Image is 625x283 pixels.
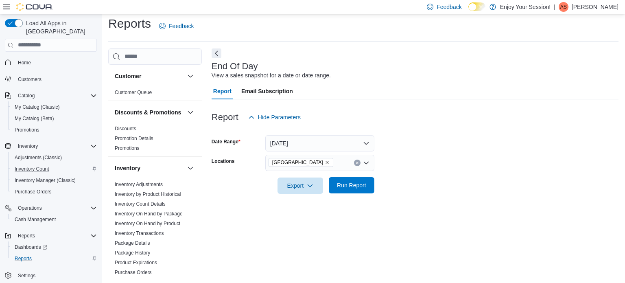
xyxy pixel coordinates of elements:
span: Inventory Manager (Classic) [11,176,97,185]
p: [PERSON_NAME] [572,2,618,12]
button: Home [2,57,100,68]
span: Report [213,83,232,99]
label: Date Range [212,138,240,145]
span: Adjustments (Classic) [11,153,97,162]
button: Remove North York from selection in this group [325,160,330,165]
a: Inventory Adjustments [115,182,163,187]
span: Operations [15,203,97,213]
button: My Catalog (Classic) [8,101,100,113]
button: Purchase Orders [8,186,100,197]
button: Catalog [15,91,38,101]
a: Customer Queue [115,90,152,95]
a: Inventory On Hand by Product [115,221,180,226]
button: Next [212,48,221,58]
span: My Catalog (Classic) [11,102,97,112]
button: Inventory [15,141,41,151]
p: Enjoy Your Session! [500,2,551,12]
button: Promotions [8,124,100,136]
span: Home [15,57,97,68]
span: Customers [18,76,42,83]
a: Purchase Orders [11,187,55,197]
label: Locations [212,158,235,165]
span: Export [282,178,318,194]
span: Customers [15,74,97,84]
span: Inventory Adjustments [115,181,163,188]
button: Customer [115,72,184,80]
span: Adjustments (Classic) [15,154,62,161]
a: Dashboards [8,241,100,253]
button: Clear input [354,160,361,166]
span: Inventory On Hand by Package [115,211,183,217]
a: Home [15,58,34,68]
button: Open list of options [363,160,369,166]
a: Customers [15,75,45,84]
button: Inventory [2,140,100,152]
h1: Reports [108,15,151,32]
span: Dashboards [11,242,97,252]
button: My Catalog (Beta) [8,113,100,124]
a: My Catalog (Beta) [11,114,57,123]
a: My Catalog (Classic) [11,102,63,112]
button: Reports [2,230,100,241]
span: Inventory On Hand by Product [115,220,180,227]
h3: Report [212,112,238,122]
span: Purchase Orders [115,269,152,276]
button: Inventory [115,164,184,172]
a: Package History [115,250,150,256]
button: Hide Parameters [245,109,304,125]
button: Inventory Manager (Classic) [8,175,100,186]
a: Inventory On Hand by Package [115,211,183,217]
a: Inventory Count Details [115,201,166,207]
span: Promotions [15,127,39,133]
span: Feedback [437,3,461,11]
div: Customer [108,88,202,101]
span: Inventory Count [11,164,97,174]
a: Discounts [115,126,136,132]
span: Cash Management [15,216,56,223]
a: Feedback [156,18,197,34]
button: Inventory Count [8,163,100,175]
button: Customer [186,71,195,81]
span: My Catalog (Beta) [15,115,54,122]
span: Customer Queue [115,89,152,96]
a: Settings [15,271,39,281]
a: Reports [11,254,35,263]
span: Dashboards [15,244,47,250]
span: North York [269,158,333,167]
button: Inventory [186,163,195,173]
span: Promotion Details [115,135,153,142]
button: Customers [2,73,100,85]
h3: Customer [115,72,141,80]
span: Email Subscription [241,83,293,99]
a: Product Expirations [115,260,157,265]
button: Adjustments (Classic) [8,152,100,163]
span: Inventory Count [15,166,49,172]
p: | [554,2,555,12]
span: Inventory by Product Historical [115,191,181,197]
span: Reports [15,231,97,241]
span: Hide Parameters [258,113,301,121]
img: Cova [16,3,53,11]
span: Purchase Orders [15,189,52,195]
span: Settings [15,270,97,280]
h3: Inventory [115,164,140,172]
span: Run Report [337,181,366,189]
button: Run Report [329,177,374,193]
span: Purchase Orders [11,187,97,197]
span: Reports [18,233,35,239]
a: Inventory Transactions [115,230,164,236]
a: Promotions [11,125,43,135]
span: Discounts [115,125,136,132]
span: Catalog [15,91,97,101]
span: AS [560,2,567,12]
span: [GEOGRAPHIC_DATA] [272,158,323,167]
button: Reports [15,231,38,241]
a: Package Details [115,240,150,246]
a: Promotions [115,145,140,151]
a: Cash Management [11,215,59,224]
h3: End Of Day [212,61,258,71]
button: Operations [2,202,100,214]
